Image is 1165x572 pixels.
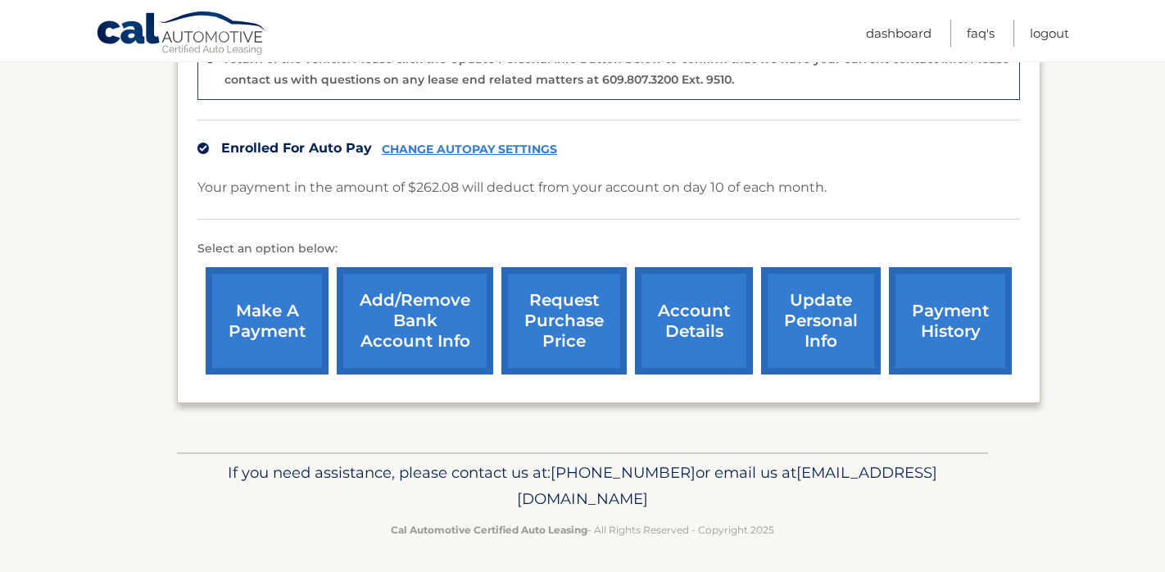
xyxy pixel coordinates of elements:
[501,267,627,375] a: request purchase price
[889,267,1012,375] a: payment history
[1030,20,1069,47] a: Logout
[221,140,372,156] span: Enrolled For Auto Pay
[188,460,977,512] p: If you need assistance, please contact us at: or email us at
[188,521,977,538] p: - All Rights Reserved - Copyright 2025
[206,267,329,375] a: make a payment
[551,463,696,482] span: [PHONE_NUMBER]
[197,143,209,154] img: check.svg
[197,176,827,199] p: Your payment in the amount of $262.08 will deduct from your account on day 10 of each month.
[382,143,557,157] a: CHANGE AUTOPAY SETTINGS
[96,11,268,58] a: Cal Automotive
[197,239,1020,259] p: Select an option below:
[517,463,937,508] span: [EMAIL_ADDRESS][DOMAIN_NAME]
[224,32,1009,87] p: The end of your lease is approaching soon. A member of our lease end team will be in touch soon t...
[635,267,753,375] a: account details
[391,524,587,536] strong: Cal Automotive Certified Auto Leasing
[761,267,881,375] a: update personal info
[337,267,493,375] a: Add/Remove bank account info
[866,20,932,47] a: Dashboard
[967,20,995,47] a: FAQ's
